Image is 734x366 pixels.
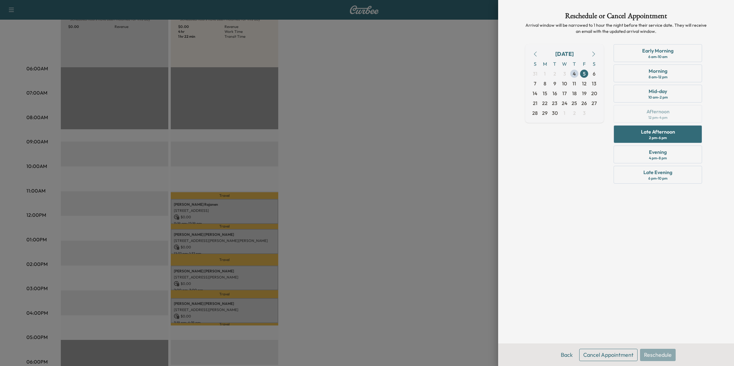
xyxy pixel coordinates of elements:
div: Early Morning [642,47,673,54]
span: S [530,59,540,69]
span: 3 [583,109,586,117]
h1: Reschedule or Cancel Appointment [525,12,707,22]
div: 6 pm - 10 pm [648,176,667,181]
span: 21 [533,99,537,107]
span: 20 [591,90,597,97]
span: 23 [552,99,557,107]
span: T [550,59,560,69]
span: 16 [552,90,557,97]
span: W [560,59,569,69]
span: 25 [572,99,577,107]
div: Late Afternoon [641,128,675,135]
div: Morning [649,67,667,75]
span: 24 [562,99,568,107]
span: 10 [562,80,567,87]
span: 13 [592,80,596,87]
span: 8 [544,80,546,87]
button: Back [557,349,577,361]
span: 4 [573,70,576,77]
span: 7 [534,80,536,87]
span: 29 [542,109,548,117]
span: 3 [563,70,566,77]
span: F [579,59,589,69]
div: 6 am - 10 am [648,54,667,59]
span: 27 [591,99,597,107]
span: S [589,59,599,69]
span: 17 [562,90,567,97]
span: 5 [583,70,586,77]
span: 30 [552,109,558,117]
span: 26 [581,99,587,107]
span: M [540,59,550,69]
span: T [569,59,579,69]
span: 18 [572,90,577,97]
span: 28 [532,109,538,117]
div: 8 am - 12 pm [649,75,667,80]
span: 1 [544,70,546,77]
span: 15 [543,90,547,97]
span: 22 [542,99,548,107]
span: 14 [533,90,537,97]
button: Cancel Appointment [579,349,638,361]
span: 2 [573,109,576,117]
p: Arrival window will be narrowed to 1 hour the night before their service date. They will receive ... [525,22,707,34]
span: 11 [572,80,576,87]
span: 2 [553,70,556,77]
span: 1 [564,109,565,117]
span: 6 [593,70,595,77]
div: Mid-day [649,88,667,95]
div: [DATE] [555,50,574,58]
div: Evening [649,148,667,156]
span: 19 [582,90,587,97]
div: 4 pm - 8 pm [649,156,667,161]
div: Late Evening [643,169,672,176]
span: 9 [553,80,556,87]
span: 12 [582,80,587,87]
span: 31 [533,70,537,77]
div: 10 am - 2 pm [648,95,668,100]
div: 2 pm - 6 pm [649,135,667,140]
